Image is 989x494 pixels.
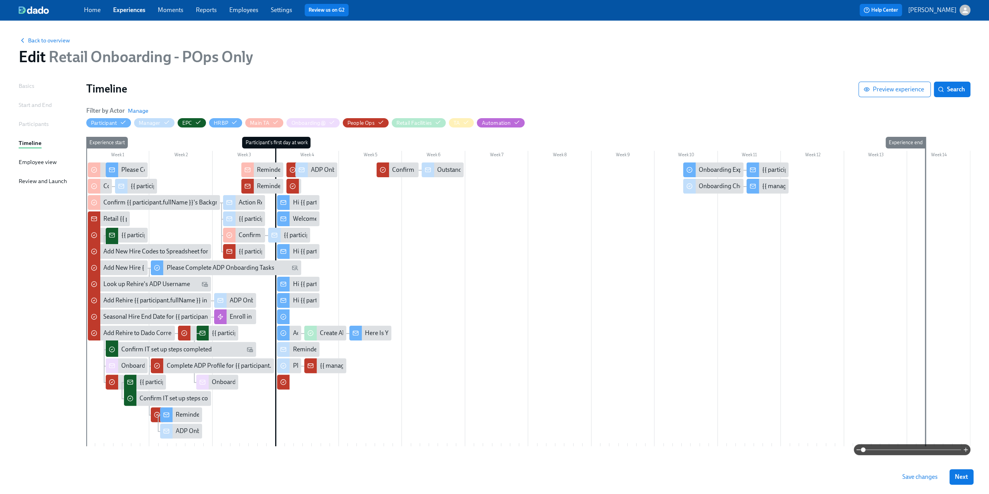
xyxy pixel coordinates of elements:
[214,309,256,324] div: Enroll in Seasonal Offboarding
[19,6,84,14] a: dado
[124,375,166,389] div: {{ participant.newOrRehire }}: {{ participant.fullName }} - {{ participant.role }} ({{ participan...
[241,179,283,194] div: Reminder - Background Check Not Yet Back
[230,296,375,305] div: ADP Onboarding for {{ participant.fullName }} (Rehire)
[121,166,264,174] div: Please Complete Your Background Check in HireRight
[213,151,276,161] div: Week 3
[88,277,211,292] div: Look up Rehire's ADP Username
[176,410,287,419] div: Reminder to complete your ADP materials
[202,281,208,287] svg: Work Email
[214,119,228,127] div: Hide HRBP
[103,329,274,337] div: Add Rehire to Dado Corrections Sheet - {{ participant.fullName }}
[239,247,399,256] div: {{ participant.fullName }} Background Check Not Completed
[304,358,346,373] div: {{ manager.fullName }} completed I-9 for {{ participant.fullName }}
[683,162,743,177] div: Onboarding Experience Check-in
[747,162,788,177] div: {{ participant.fullName }} has answered the 45-day pulse check question
[178,118,206,127] button: EPC
[908,6,956,14] p: [PERSON_NAME]
[286,118,339,127] button: Onboarding@
[103,198,285,207] div: Confirm {{ participant.fullName }}'s Background Check is Completed
[654,151,718,161] div: Week 10
[293,280,457,288] div: Hi {{ participant.firstName }}, enjoy your annual $50 off codes.
[858,82,931,97] button: Preview experience
[718,151,781,161] div: Week 11
[176,427,354,435] div: ADP Onboarding Tasks Not Complete For {{ participant.fullName }}
[304,326,346,340] div: Create Alarm Code for {{ participant.fullName }}
[293,329,435,337] div: Action Required: Please share alarm code preferences
[128,107,148,115] button: Manage
[277,277,319,292] div: Hi {{ participant.firstName }}, enjoy your annual $50 off codes.
[86,82,858,96] h1: Timeline
[88,211,130,226] div: Retail {{ participant.newOrRehire }} - {{ participant.fullName }}
[166,264,274,272] div: Please Complete ADP Onboarding Tasks
[377,162,419,177] div: Confirm {{ participant.fullName }} has signed their onboarding docs
[19,6,49,14] img: dado
[19,101,52,109] div: Start and End
[223,195,265,210] div: Action Required: {{ participant.fullName }} Background Check Not Completed
[103,215,269,223] div: Retail {{ participant.newOrRehire }} - {{ participant.fullName }}
[242,137,310,148] div: Participant's first day at work
[465,151,529,161] div: Week 7
[121,361,413,370] div: Onboarding Notice: {{ participant.fullName }} – {{ participant.role }} ({{ participant.startDate ...
[106,162,148,177] div: Please Complete Your Background Check in HireRight
[103,182,284,190] div: Confirm {{ participant.firstName }} has submitted background check
[19,37,70,44] button: Back to overview
[106,358,148,373] div: Onboarding Notice: {{ participant.fullName }} – {{ participant.role }} ({{ participant.startDate ...
[196,326,238,340] div: {{ participant.newOrRehire }}: {{ participant.fullName }} - {{ participant.role }} ({{ participan...
[347,119,375,127] div: Hide People Ops
[103,312,242,321] div: Seasonal Hire End Date for {{ participant.fullName }}
[239,198,444,207] div: Action Required: {{ participant.fullName }} Background Check Not Completed
[955,473,968,481] span: Next
[277,342,319,357] div: Reminder: ADP Onboarding for {{ participant.fullName }} (Rehire)
[343,118,389,127] button: People Ops
[113,6,145,14] a: Experiences
[212,378,504,386] div: Onboarding Notice: {{ participant.fullName }} – {{ participant.role }} ({{ participant.startDate ...
[19,47,253,66] h1: Edit
[295,162,337,177] div: ADP Onboarding Tasks Not Completed for Rehire {{ participant.fullName }}
[392,166,572,174] div: Confirm {{ participant.fullName }} has signed their onboarding docs
[747,179,788,194] div: {{ manager.fullName }} has answered the 45-day question for {{ participant.fullName }}
[454,119,460,127] div: Hide TA
[245,118,283,127] button: Main TA
[402,151,465,161] div: Week 6
[293,296,459,305] div: Hi {{ participant.firstName }}, enjoy your new shoe & bag codes
[277,195,319,210] div: Hi {{ participant.firstName }}, enjoy your semi-annual uniform codes.
[149,151,213,161] div: Week 2
[19,139,42,147] div: Timeline
[591,151,655,161] div: Week 9
[151,358,274,373] div: Complete ADP Profile for {{ participant.fullName }}
[223,211,265,226] div: {{ participant.fullName }} Has Cleared Background Check
[140,394,230,403] div: Confirm IT set up steps completed
[103,280,190,288] div: Look up Rehire's ADP Username
[88,195,220,210] div: Confirm {{ participant.fullName }}'s Background Check is Completed
[897,469,943,485] button: Save changes
[396,119,432,127] div: Hide Retail Facilities
[115,179,157,194] div: {{ participant.fullName }} has not submitted their background check
[103,247,390,256] div: Add New Hire Codes to Spreadsheet for {{ participant.fullName }} ({{ participant.startDate | MM/D...
[88,179,112,194] div: Confirm {{ participant.firstName }} has submitted background check
[762,166,952,174] div: {{ participant.fullName }} has answered the 45-day pulse check question
[320,361,497,370] div: {{ manager.fullName }} completed I-9 for {{ participant.fullName }}
[277,211,319,226] div: Welcome to Team Rothy’s!
[781,151,844,161] div: Week 12
[277,244,319,259] div: Hi {{ participant.firstName }}, here is your 40% off evergreen code
[939,86,965,93] span: Search
[86,118,131,127] button: Participant
[293,215,362,223] div: Welcome to Team Rothy’s!
[908,5,970,16] button: [PERSON_NAME]
[268,228,310,243] div: {{ participant.fullName }} Has Cleared Background Check
[106,228,148,243] div: {{ participant.newOrRehire }}: {{ participant.fullName }} - {{ participant.role }} ({{ participan...
[139,119,160,127] div: Hide Manager
[277,326,301,340] div: Action Required: Please share alarm code preferences
[121,231,439,239] div: {{ participant.newOrRehire }}: {{ participant.fullName }} - {{ participant.role }} ({{ participan...
[683,179,743,194] div: Onboarding Check In for {{ participant.fullName }}
[140,378,457,386] div: {{ participant.newOrRehire }}: {{ participant.fullName }} - {{ participant.role }} ({{ participan...
[86,106,125,115] h6: Filter by Actor
[271,6,292,14] a: Settings
[277,293,319,308] div: Hi {{ participant.firstName }}, enjoy your new shoe & bag codes
[223,228,265,243] div: Confirm {{ participant.fullName }}'s Background Check is Completed After Reminder
[19,120,49,128] div: Participants
[151,260,301,275] div: Please Complete ADP Onboarding Tasks
[223,244,265,259] div: {{ participant.fullName }} Background Check Not Completed
[196,6,217,14] a: Reports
